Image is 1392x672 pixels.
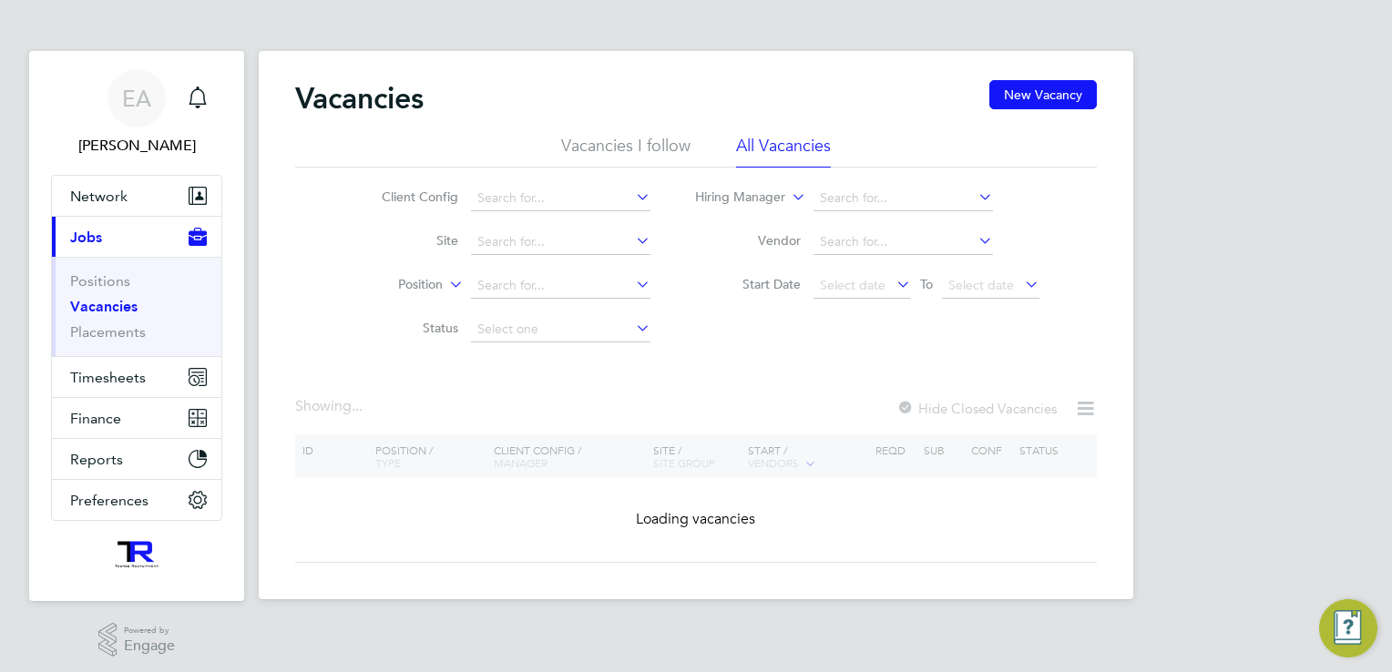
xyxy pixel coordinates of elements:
span: Finance [70,410,121,427]
button: Reports [52,439,221,479]
span: Engage [124,638,175,654]
button: Jobs [52,217,221,257]
input: Select one [471,317,650,342]
button: Timesheets [52,357,221,397]
input: Search for... [471,186,650,211]
button: Engage Resource Center [1319,599,1377,657]
input: Search for... [471,273,650,299]
a: Placements [70,323,146,341]
span: Select date [948,277,1014,293]
label: Client Config [353,188,458,205]
a: Powered byEngage [98,623,176,657]
span: To [915,272,938,296]
label: Vendor [696,232,801,249]
button: Preferences [52,480,221,520]
label: Status [353,320,458,336]
a: Positions [70,272,130,290]
input: Search for... [471,229,650,255]
button: Network [52,176,221,216]
h2: Vacancies [295,80,424,117]
a: Vacancies [70,298,138,315]
span: Timesheets [70,369,146,386]
span: Ellis Andrew [51,135,222,157]
img: wearetecrec-logo-retina.png [112,539,162,568]
label: Position [338,276,443,294]
label: Start Date [696,276,801,292]
span: Jobs [70,229,102,246]
span: Select date [820,277,885,293]
li: Vacancies I follow [561,135,691,168]
label: Site [353,232,458,249]
label: Hide Closed Vacancies [896,400,1057,417]
div: Showing [295,397,366,416]
span: EA [122,87,151,110]
li: All Vacancies [736,135,831,168]
span: Powered by [124,623,175,638]
span: ... [352,397,363,415]
input: Search for... [814,186,993,211]
nav: Main navigation [29,51,244,601]
a: Go to home page [51,539,222,568]
button: New Vacancy [989,80,1097,109]
span: Network [70,188,128,205]
button: Finance [52,398,221,438]
input: Search for... [814,229,993,255]
label: Hiring Manager [681,188,785,207]
div: Jobs [52,257,221,356]
span: Reports [70,451,123,468]
span: Preferences [70,492,148,509]
a: EA[PERSON_NAME] [51,69,222,157]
